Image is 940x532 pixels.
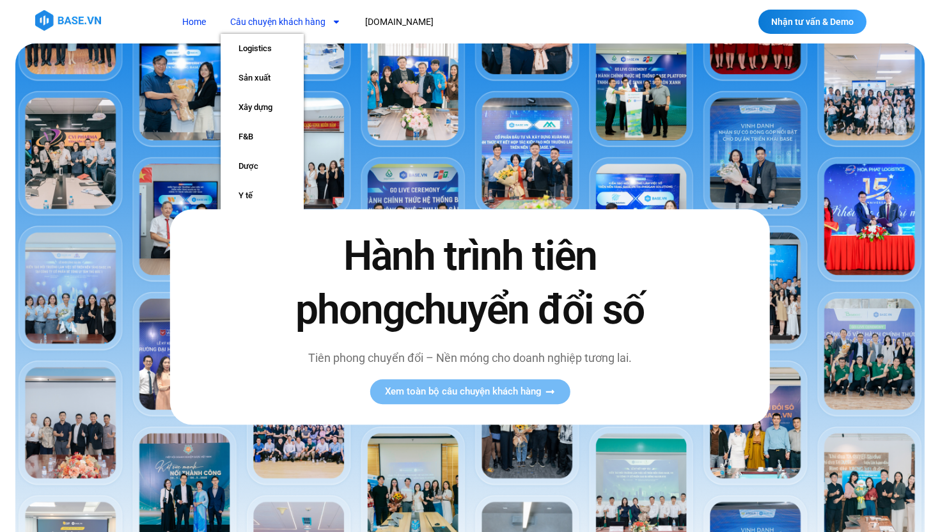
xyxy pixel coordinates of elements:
a: Xem toàn bộ câu chuyện khách hàng [370,379,570,404]
a: Nhận tư vấn & Demo [758,10,866,34]
span: Nhận tư vấn & Demo [771,17,854,26]
nav: Menu [173,10,668,34]
a: Câu chuyện khách hàng [221,10,350,34]
h2: Hành trình tiên phong [269,230,671,336]
ul: Câu chuyện khách hàng [221,34,304,240]
p: Tiên phong chuyển đổi – Nền móng cho doanh nghiệp tương lai. [269,349,671,366]
a: Dược [221,152,304,181]
span: chuyển đổi số [404,286,644,334]
a: Sản xuất [221,63,304,93]
a: Logistics [221,34,304,63]
a: Xây dựng [221,93,304,122]
a: Y tế [221,181,304,210]
a: [DOMAIN_NAME] [356,10,443,34]
span: Xem toàn bộ câu chuyện khách hàng [385,387,542,396]
a: F&B [221,122,304,152]
a: Home [173,10,215,34]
